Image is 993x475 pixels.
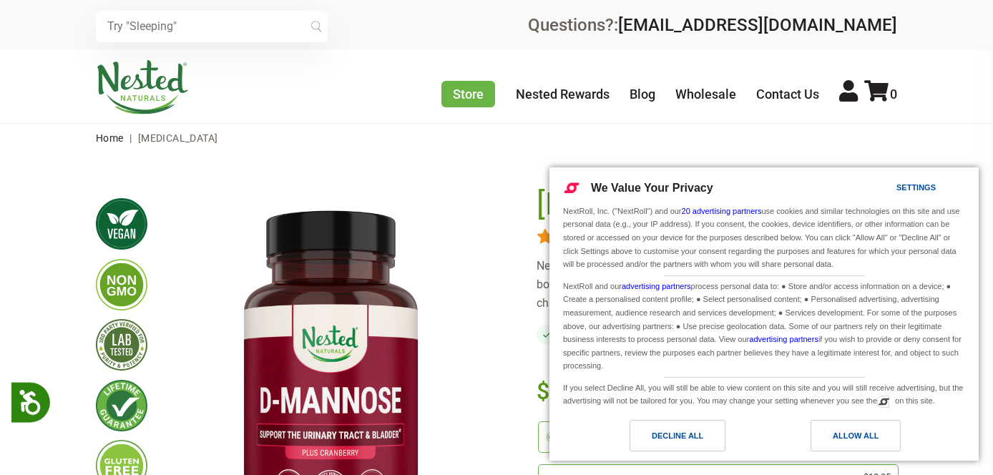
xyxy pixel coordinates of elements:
[864,87,897,102] a: 0
[630,87,655,102] a: Blog
[537,324,717,358] li: Supportive Supplement to Maintain Urinary Tract Health
[558,420,764,459] a: Decline All
[528,16,897,34] div: Questions?:
[96,319,147,371] img: thirdpartytested
[96,124,897,152] nav: breadcrumbs
[591,182,713,194] span: We Value Your Privacy
[126,132,135,144] span: |
[96,11,328,42] input: Try "Sleeping"
[682,207,762,215] a: 20 advertising partners
[896,180,936,195] div: Settings
[96,259,147,310] img: gmofree
[622,282,691,290] a: advertising partners
[516,87,610,102] a: Nested Rewards
[96,60,189,114] img: Nested Naturals
[618,15,897,35] a: [EMAIL_ADDRESS][DOMAIN_NAME]
[833,428,879,444] div: Allow All
[441,81,495,107] a: Store
[560,378,968,409] div: If you select Decline All, you will still be able to view content on this site and you will still...
[756,87,819,102] a: Contact Us
[560,203,968,273] div: NextRoll, Inc. ("NextRoll") and our use cookies and similar technologies on this site and use per...
[749,335,818,343] a: advertising partners
[537,187,890,222] h1: [MEDICAL_DATA]
[537,376,610,407] span: $18.95
[537,228,554,245] img: star.svg
[871,176,906,202] a: Settings
[890,87,897,102] span: 0
[560,276,968,374] div: NextRoll and our process personal data to: ● Store and/or access information on a device; ● Creat...
[652,428,703,444] div: Decline All
[96,198,147,250] img: vegan
[764,420,970,459] a: Allow All
[96,380,147,431] img: lifetimeguarantee
[537,257,897,313] div: Nested Naturals [MEDICAL_DATA] may be beneficial at aiding the body’s ability to clear stray [MED...
[675,87,736,102] a: Wholesale
[96,132,124,144] a: Home
[138,132,218,144] span: [MEDICAL_DATA]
